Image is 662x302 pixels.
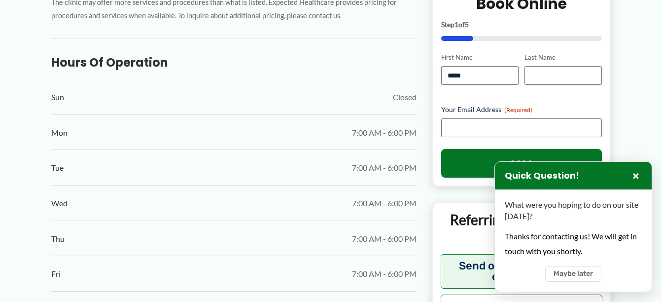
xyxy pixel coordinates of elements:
[441,21,602,28] p: Step of
[51,125,68,140] span: Mon
[441,105,602,114] label: Your Email Address
[352,160,417,175] span: 7:00 AM - 6:00 PM
[352,231,417,246] span: 7:00 AM - 6:00 PM
[524,53,602,62] label: Last Name
[352,125,417,140] span: 7:00 AM - 6:00 PM
[505,170,579,182] h3: Quick Question!
[51,160,64,175] span: Tue
[51,196,68,211] span: Wed
[51,55,417,70] h3: Hours of Operation
[51,231,65,246] span: Thu
[441,53,519,62] label: First Name
[454,20,458,29] span: 1
[465,20,469,29] span: 5
[505,229,642,258] div: Thanks for contacting us! We will get in touch with you shortly.
[504,106,532,113] span: (Required)
[441,254,603,289] button: Send orders and clinical documents
[352,196,417,211] span: 7:00 AM - 6:00 PM
[441,211,603,247] p: Referring Providers and Staff
[545,266,601,282] button: Maybe later
[393,90,417,105] span: Closed
[51,266,61,281] span: Fri
[505,199,642,222] p: What were you hoping to do on our site [DATE]?
[630,170,642,182] button: Close
[51,90,64,105] span: Sun
[352,266,417,281] span: 7:00 AM - 6:00 PM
